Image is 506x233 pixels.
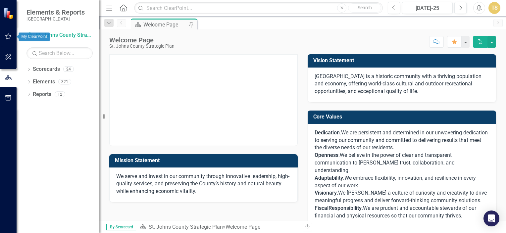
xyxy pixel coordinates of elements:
button: Search [348,3,381,13]
div: Welcome Page [143,21,187,29]
span: . [338,152,340,158]
span: We are persistent and determined in our unwavering dedication to serving our community and commit... [315,129,488,151]
h3: Vision Statement [313,58,493,64]
span: We serve and invest in our community through innovative leadership, high-quality services, and pr... [116,173,289,195]
span: Open [315,152,327,158]
small: [GEOGRAPHIC_DATA] [26,16,85,22]
span: ity [356,205,362,211]
a: St. Johns County Strategic Plan [149,224,223,230]
span: ness [327,152,338,158]
h3: Mission Statement [115,158,294,163]
img: ClearPoint Strategy [3,8,15,19]
button: [DATE]-25 [402,2,453,14]
strong: Visionary [315,190,337,196]
span: Fiscal [315,205,329,211]
a: Reports [33,91,51,98]
input: Search ClearPoint... [134,2,383,14]
div: Welcome Page [109,36,175,44]
button: TS [488,2,500,14]
a: St. Johns County Strategic Plan [26,31,93,39]
span: We [PERSON_NAME] a culture of curiosity and creativity to drive meaningful progress and deliver f... [315,190,487,204]
a: Elements [33,78,55,86]
span: [GEOGRAPHIC_DATA] is a historic community with a thriving population and economy, offering world-... [315,73,481,95]
a: Scorecards [33,66,60,73]
span: We believe in the power of clear and transparent communication to [PERSON_NAME] trust, collaborat... [315,152,455,173]
div: 24 [63,67,74,72]
span: By Scorecard [106,224,136,230]
input: Search Below... [26,47,93,59]
span: Adaptability [315,175,343,181]
strong: Integrity [315,220,334,226]
div: 321 [58,79,71,85]
span: Search [358,5,372,10]
span: Responsibil [329,205,356,211]
div: Open Intercom Messenger [483,210,499,226]
div: 12 [55,91,65,97]
span: . [315,129,341,136]
h3: Core Values [313,114,493,120]
div: St. Johns County Strategic Plan [109,44,175,49]
span: . [362,205,363,211]
span: . [343,175,344,181]
div: » [139,223,298,231]
span: We are prudent and accountable stewards of our financial and physical resources so that our commu... [315,205,476,219]
div: Welcome Page [226,224,260,230]
div: [DATE]-25 [404,4,450,12]
strong: Dedication [315,129,340,136]
span: We embrace flexibility, innovation, and resilience in every aspect of our work. [315,175,476,189]
span: . [315,190,338,196]
img: mceclip0.png [154,55,253,146]
div: My ClearPoint [19,32,50,41]
span: Elements & Reports [26,8,85,16]
span: . [315,220,336,226]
